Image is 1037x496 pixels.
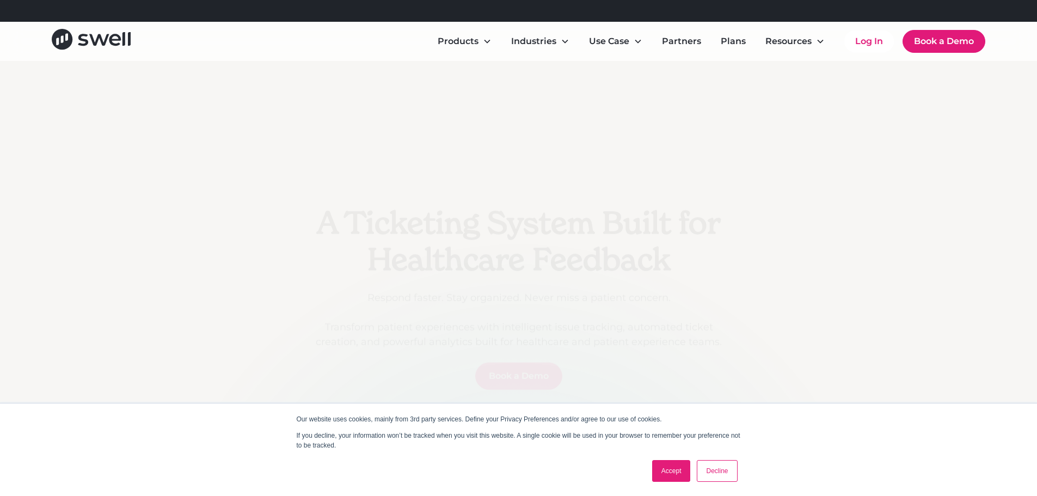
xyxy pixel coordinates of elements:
[438,35,478,48] div: Products
[580,30,651,52] div: Use Case
[429,30,500,52] div: Products
[52,29,131,53] a: home
[297,431,741,450] p: If you decline, your information won’t be tracked when you visit this website. A single cookie wi...
[652,460,691,482] a: Accept
[757,30,833,52] div: Resources
[297,414,741,424] p: Our website uses cookies, mainly from 3rd party services. Define your Privacy Preferences and/or ...
[310,205,728,278] h1: A Ticketing System Built for Healthcare Feedback
[475,363,562,390] a: Book a Demo
[844,30,894,52] a: Log In
[903,30,985,53] a: Book a Demo
[712,30,754,52] a: Plans
[310,291,728,350] p: Respond faster. Stay organized. Never miss a patient concern. ‍ Transform patient experiences wit...
[697,460,737,482] a: Decline
[589,35,629,48] div: Use Case
[511,35,556,48] div: Industries
[502,30,578,52] div: Industries
[653,30,710,52] a: Partners
[765,35,812,48] div: Resources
